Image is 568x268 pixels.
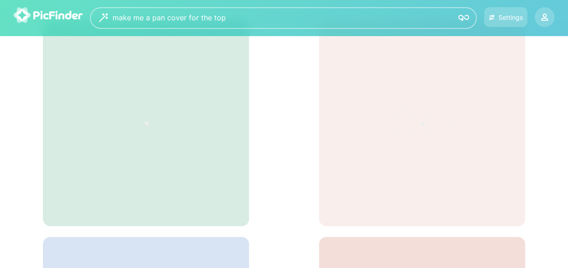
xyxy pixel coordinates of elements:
[489,14,495,21] img: icon-settings.svg
[99,13,108,22] img: wizard.svg
[14,7,83,23] img: logo-picfinder-white-transparent.svg
[498,14,522,21] div: Settings
[458,13,469,23] img: icon-search.svg
[484,7,527,27] button: Settings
